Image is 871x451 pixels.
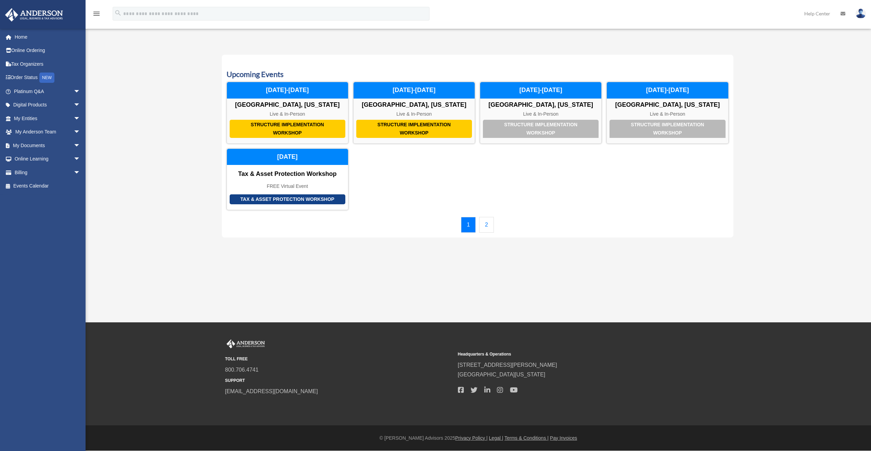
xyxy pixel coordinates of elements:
span: arrow_drop_down [74,112,87,126]
span: arrow_drop_down [74,152,87,166]
a: Structure Implementation Workshop [GEOGRAPHIC_DATA], [US_STATE] Live & In-Person [DATE]-[DATE] [227,82,348,144]
img: Anderson Advisors Platinum Portal [3,8,65,22]
a: Tax Organizers [5,57,91,71]
div: [GEOGRAPHIC_DATA], [US_STATE] [227,101,348,109]
div: Live & In-Person [227,111,348,117]
a: My Documentsarrow_drop_down [5,139,91,152]
div: Live & In-Person [607,111,728,117]
img: User Pic [856,9,866,18]
div: [GEOGRAPHIC_DATA], [US_STATE] [480,101,601,109]
a: [GEOGRAPHIC_DATA][US_STATE] [458,372,546,377]
a: Platinum Q&Aarrow_drop_down [5,85,91,98]
a: Legal | [489,435,503,441]
div: [DATE]-[DATE] [480,82,601,99]
span: arrow_drop_down [74,85,87,99]
a: Home [5,30,91,44]
span: arrow_drop_down [74,166,87,180]
div: [DATE]-[DATE] [354,82,475,99]
div: Tax & Asset Protection Workshop [227,170,348,178]
i: menu [92,10,101,18]
span: arrow_drop_down [74,98,87,112]
div: [GEOGRAPHIC_DATA], [US_STATE] [607,101,728,109]
div: Structure Implementation Workshop [230,120,345,138]
small: SUPPORT [225,377,453,384]
a: Structure Implementation Workshop [GEOGRAPHIC_DATA], [US_STATE] Live & In-Person [DATE]-[DATE] [606,82,728,144]
a: [STREET_ADDRESS][PERSON_NAME] [458,362,557,368]
div: © [PERSON_NAME] Advisors 2025 [86,434,871,442]
div: Live & In-Person [354,111,475,117]
a: 1 [461,217,476,233]
a: Online Learningarrow_drop_down [5,152,91,166]
a: My Entitiesarrow_drop_down [5,112,91,125]
a: 800.706.4741 [225,367,259,373]
div: [DATE]-[DATE] [227,82,348,99]
div: NEW [39,73,54,83]
div: Structure Implementation Workshop [610,120,725,138]
span: arrow_drop_down [74,139,87,153]
a: Privacy Policy | [455,435,488,441]
a: Structure Implementation Workshop [GEOGRAPHIC_DATA], [US_STATE] Live & In-Person [DATE]-[DATE] [480,82,602,144]
a: Pay Invoices [550,435,577,441]
a: menu [92,12,101,18]
a: Online Ordering [5,44,91,57]
a: [EMAIL_ADDRESS][DOMAIN_NAME] [225,388,318,394]
small: TOLL FREE [225,356,453,363]
a: Digital Productsarrow_drop_down [5,98,91,112]
a: Events Calendar [5,179,87,193]
a: My Anderson Teamarrow_drop_down [5,125,91,139]
a: Order StatusNEW [5,71,91,85]
div: Live & In-Person [480,111,601,117]
div: FREE Virtual Event [227,183,348,189]
div: Tax & Asset Protection Workshop [230,194,345,204]
div: [DATE]-[DATE] [607,82,728,99]
div: Structure Implementation Workshop [483,120,599,138]
div: [DATE] [227,149,348,165]
a: Tax & Asset Protection Workshop Tax & Asset Protection Workshop FREE Virtual Event [DATE] [227,149,348,210]
small: Headquarters & Operations [458,351,686,358]
a: Billingarrow_drop_down [5,166,91,179]
span: arrow_drop_down [74,125,87,139]
a: Structure Implementation Workshop [GEOGRAPHIC_DATA], [US_STATE] Live & In-Person [DATE]-[DATE] [353,82,475,144]
a: 2 [479,217,494,233]
div: Structure Implementation Workshop [356,120,472,138]
h3: Upcoming Events [227,69,729,80]
i: search [114,9,122,17]
a: Terms & Conditions | [504,435,549,441]
img: Anderson Advisors Platinum Portal [225,339,266,348]
div: [GEOGRAPHIC_DATA], [US_STATE] [354,101,475,109]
